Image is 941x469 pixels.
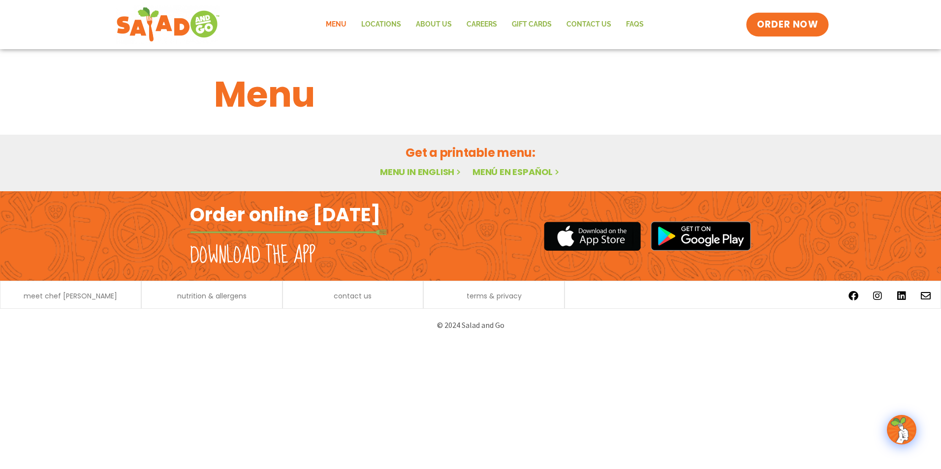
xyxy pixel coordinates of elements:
[24,293,117,299] a: meet chef [PERSON_NAME]
[559,13,619,36] a: Contact Us
[318,13,651,36] nav: Menu
[544,220,641,252] img: appstore
[195,319,746,332] p: © 2024 Salad and Go
[214,68,727,121] h1: Menu
[318,13,354,36] a: Menu
[190,242,315,269] h2: Download the app
[190,230,387,235] img: fork
[472,166,561,178] a: Menú en español
[467,293,522,299] a: terms & privacy
[380,166,463,178] a: Menu in English
[354,13,408,36] a: Locations
[757,18,818,31] span: ORDER NOW
[619,13,651,36] a: FAQs
[214,144,727,161] h2: Get a printable menu:
[334,293,372,299] a: contact us
[504,13,559,36] a: GIFT CARDS
[888,416,915,443] img: wpChatIcon
[116,5,220,44] img: new-SAG-logo-768×292
[459,13,504,36] a: Careers
[177,293,247,299] a: nutrition & allergens
[190,203,380,227] h2: Order online [DATE]
[651,221,751,251] img: google_play
[408,13,459,36] a: About Us
[746,13,829,36] a: ORDER NOW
